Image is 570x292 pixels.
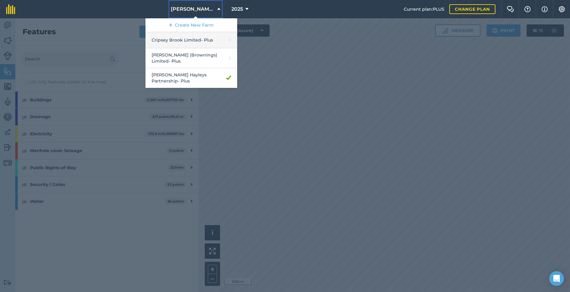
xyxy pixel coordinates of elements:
a: Cripsey Brook Limited- Plus [145,32,237,48]
a: [PERSON_NAME] Hayleys Partnership- Plus [145,68,237,88]
img: Two speech bubbles overlapping with the left bubble in the forefront [507,6,514,12]
span: 2025 [231,5,243,13]
div: Open Intercom Messenger [549,271,564,286]
a: Change plan [449,4,495,14]
img: A question mark icon [524,6,531,12]
a: [PERSON_NAME] (Brownings) Limited- Plus [145,48,237,68]
img: A cog icon [558,6,565,12]
a: Create New Farm [145,18,237,32]
img: svg+xml;base64,PHN2ZyB4bWxucz0iaHR0cDovL3d3dy53My5vcmcvMjAwMC9zdmciIHdpZHRoPSIxNyIgaGVpZ2h0PSIxNy... [542,5,548,13]
img: fieldmargin Logo [6,4,15,14]
span: Current plan : PLUS [404,6,444,13]
span: [PERSON_NAME] Hayleys Partnership [171,5,215,13]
